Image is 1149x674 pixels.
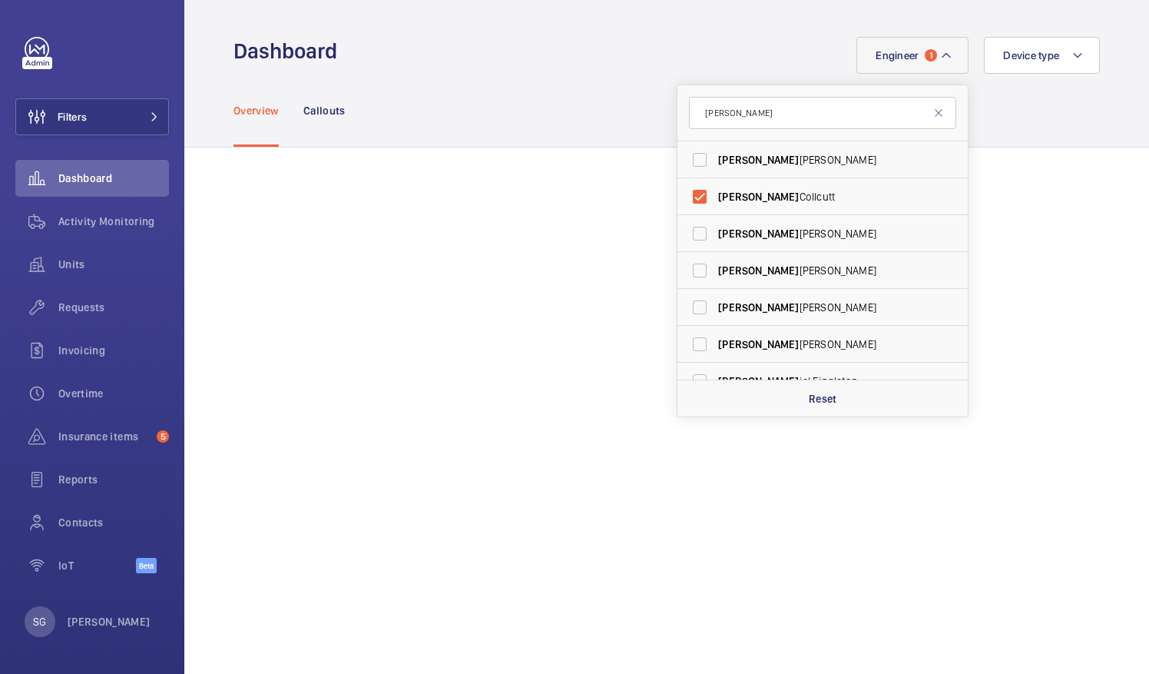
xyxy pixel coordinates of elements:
span: Reports [58,472,169,487]
button: Filters [15,98,169,135]
span: [PERSON_NAME] [718,226,929,241]
span: [PERSON_NAME] [718,191,799,203]
p: [PERSON_NAME] [68,614,151,629]
span: [PERSON_NAME] [718,227,799,240]
span: Units [58,257,169,272]
span: Requests [58,300,169,315]
p: Reset [809,391,837,407]
span: Device type [1003,49,1059,61]
span: Contacts [58,515,169,530]
span: [PERSON_NAME] [718,301,799,314]
input: Search by engineer [689,97,956,129]
span: [PERSON_NAME] [718,338,799,350]
span: [PERSON_NAME] [718,152,929,168]
span: 1 [925,49,937,61]
span: 5 [157,430,169,443]
span: [PERSON_NAME] [718,154,799,166]
span: Overtime [58,386,169,401]
span: Filters [58,109,87,125]
p: Callouts [303,103,346,118]
span: [PERSON_NAME] [718,375,799,387]
span: IoT [58,558,136,573]
span: Beta [136,558,157,573]
span: Invoicing [58,343,169,358]
span: Dashboard [58,171,169,186]
p: SG [33,614,46,629]
span: [PERSON_NAME] [718,300,929,315]
span: [PERSON_NAME] [718,337,929,352]
p: Overview [233,103,279,118]
span: Engineer [876,49,919,61]
span: iel Fingleton [718,374,929,389]
span: Collcutt [718,189,929,204]
span: Insurance items [58,429,151,444]
h1: Dashboard [233,37,346,65]
button: Device type [984,37,1100,74]
button: Engineer1 [856,37,969,74]
span: [PERSON_NAME] [718,264,799,277]
span: Activity Monitoring [58,214,169,229]
span: [PERSON_NAME] [718,263,929,278]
